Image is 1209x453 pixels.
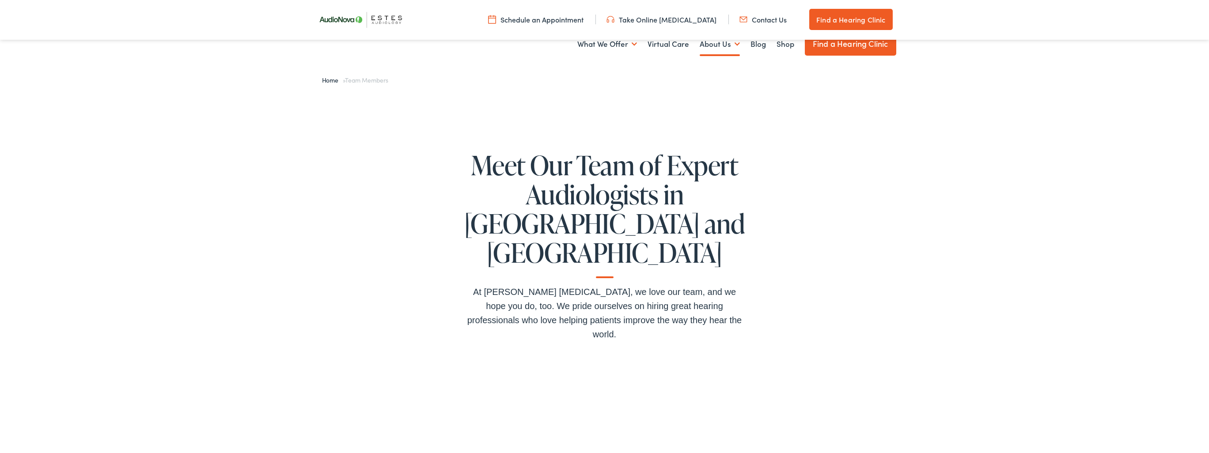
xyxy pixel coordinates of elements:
a: Schedule an Appointment [488,15,584,24]
a: What We Offer [577,28,637,60]
img: utility icon [739,15,747,24]
div: At [PERSON_NAME] [MEDICAL_DATA], we love our team, and we hope you do, too. We pride ourselves on... [463,285,746,341]
img: utility icon [606,15,614,24]
img: utility icon [488,15,496,24]
a: Find a Hearing Clinic [805,32,896,56]
h1: Meet Our Team of Expert Audiologists in [GEOGRAPHIC_DATA] and [GEOGRAPHIC_DATA] [463,151,746,278]
a: Virtual Care [648,28,689,60]
span: » [322,75,388,84]
a: Blog [750,28,766,60]
span: Team Members [345,75,388,84]
a: Home [322,75,343,84]
a: About Us [700,28,740,60]
a: Shop [777,28,794,60]
a: Find a Hearing Clinic [809,9,892,30]
a: Take Online [MEDICAL_DATA] [606,15,716,24]
a: Contact Us [739,15,787,24]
